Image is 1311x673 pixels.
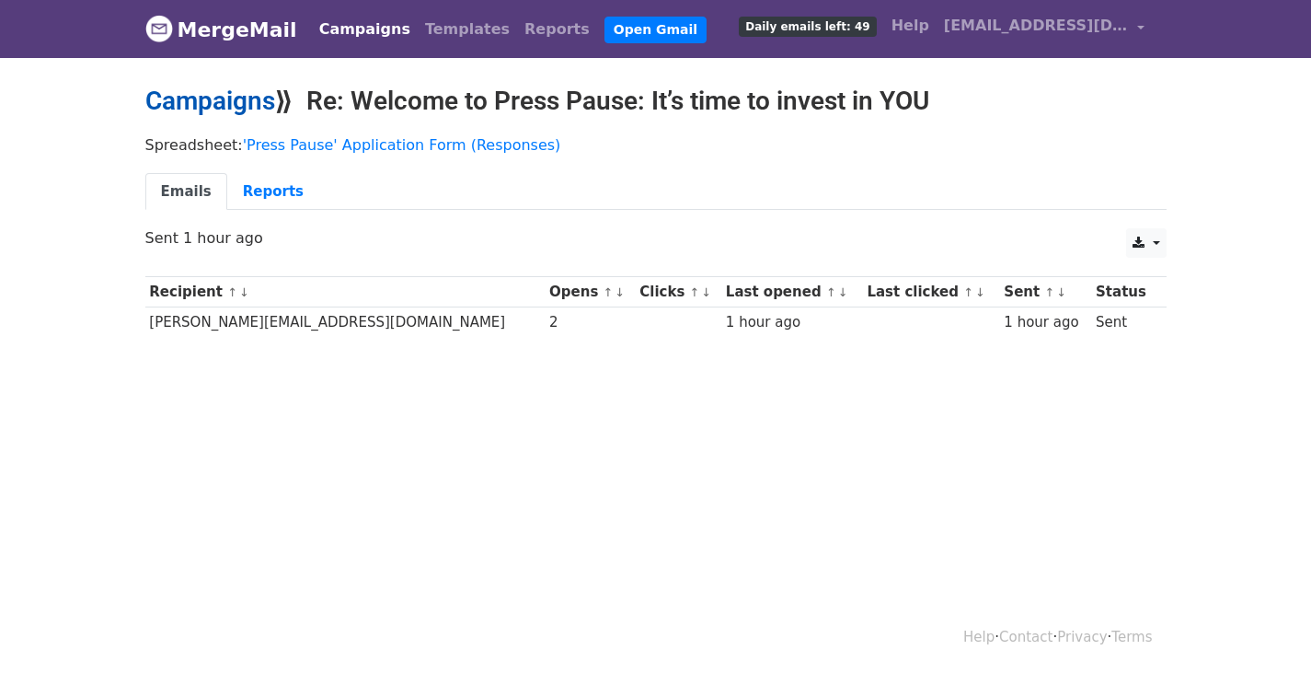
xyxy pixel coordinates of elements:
[999,629,1052,645] a: Contact
[1044,285,1054,299] a: ↑
[1004,312,1087,333] div: 1 hour ago
[731,7,883,44] a: Daily emails left: 49
[1056,285,1066,299] a: ↓
[1091,277,1156,307] th: Status
[545,277,635,307] th: Opens
[863,277,1000,307] th: Last clicked
[145,173,227,211] a: Emails
[145,277,546,307] th: Recipient
[604,285,614,299] a: ↑
[604,17,707,43] a: Open Gmail
[690,285,700,299] a: ↑
[227,285,237,299] a: ↑
[975,285,985,299] a: ↓
[243,136,561,154] a: 'Press Pause' Application Form (Responses)
[517,11,597,48] a: Reports
[145,135,1167,155] p: Spreadsheet:
[145,86,1167,117] h2: ⟫ Re: Welcome to Press Pause: It’s time to invest in YOU
[826,285,836,299] a: ↑
[1091,307,1156,338] td: Sent
[418,11,517,48] a: Templates
[145,228,1167,248] p: Sent 1 hour ago
[726,312,858,333] div: 1 hour ago
[739,17,876,37] span: Daily emails left: 49
[312,11,418,48] a: Campaigns
[1111,629,1152,645] a: Terms
[227,173,319,211] a: Reports
[549,312,631,333] div: 2
[1057,629,1107,645] a: Privacy
[944,15,1128,37] span: [EMAIL_ADDRESS][DOMAIN_NAME]
[838,285,848,299] a: ↓
[145,86,275,116] a: Campaigns
[615,285,625,299] a: ↓
[145,307,546,338] td: [PERSON_NAME][EMAIL_ADDRESS][DOMAIN_NAME]
[963,629,995,645] a: Help
[1219,585,1311,673] iframe: Chat Widget
[884,7,937,44] a: Help
[937,7,1152,51] a: [EMAIL_ADDRESS][DOMAIN_NAME]
[145,10,297,49] a: MergeMail
[701,285,711,299] a: ↓
[963,285,973,299] a: ↑
[239,285,249,299] a: ↓
[635,277,721,307] th: Clicks
[721,277,863,307] th: Last opened
[1000,277,1092,307] th: Sent
[145,15,173,42] img: MergeMail logo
